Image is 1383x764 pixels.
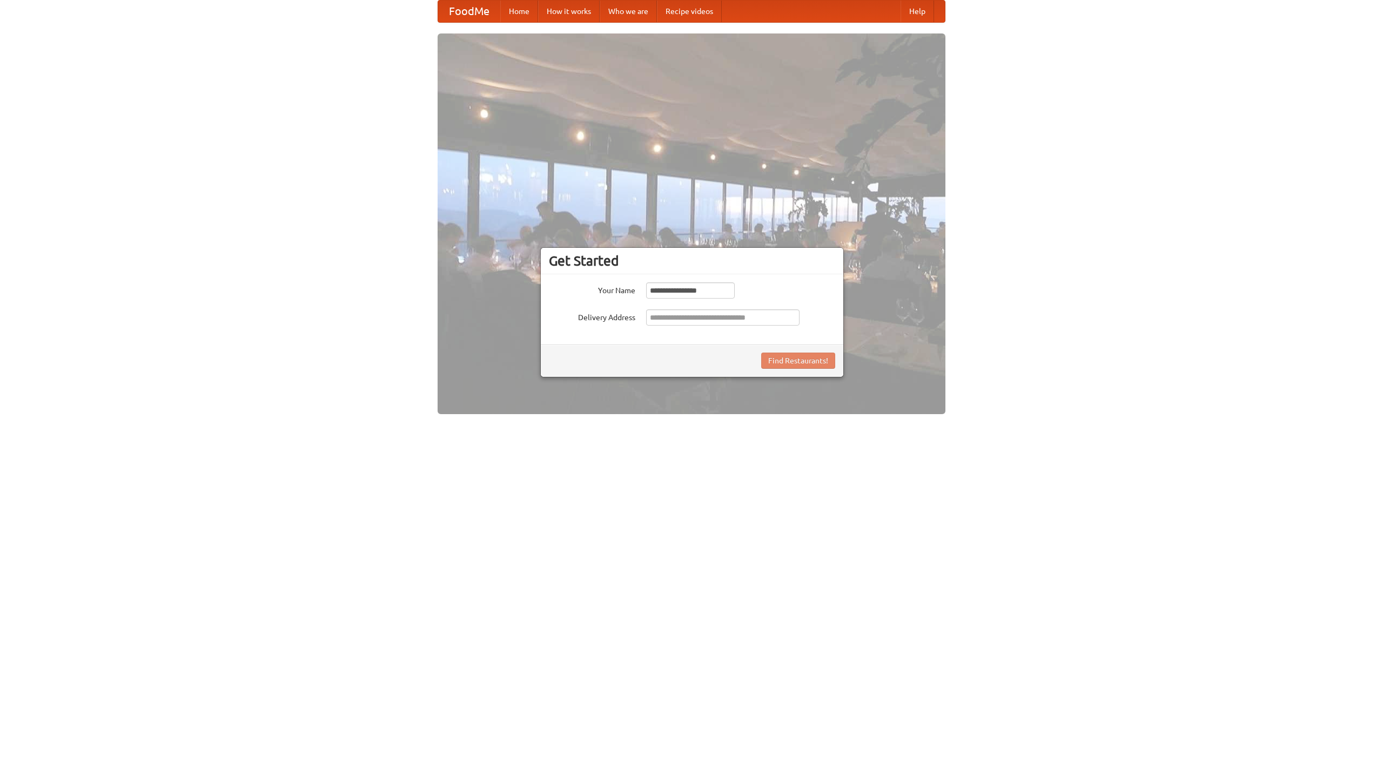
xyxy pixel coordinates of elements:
a: Recipe videos [657,1,722,22]
a: FoodMe [438,1,500,22]
a: Help [901,1,934,22]
a: Who we are [600,1,657,22]
button: Find Restaurants! [761,353,835,369]
a: Home [500,1,538,22]
label: Your Name [549,282,635,296]
label: Delivery Address [549,309,635,323]
h3: Get Started [549,253,835,269]
a: How it works [538,1,600,22]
